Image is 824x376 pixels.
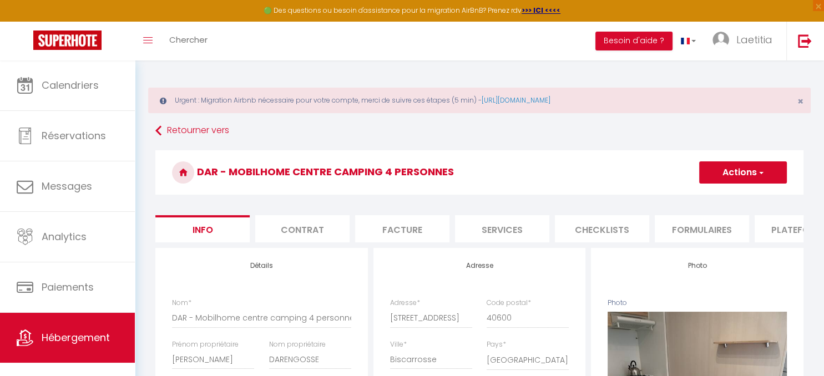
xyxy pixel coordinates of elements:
span: Réservations [42,129,106,143]
span: Paiements [42,280,94,294]
h4: Adresse [390,262,569,270]
a: ... Laetitia [704,22,786,60]
li: Formulaires [655,215,749,242]
li: Facture [355,215,449,242]
a: >>> ICI <<<< [522,6,560,15]
a: [URL][DOMAIN_NAME] [482,95,550,105]
img: Super Booking [33,31,102,50]
span: Analytics [42,230,87,243]
span: Laetitia [736,33,772,47]
li: Info [155,215,250,242]
button: Actions [699,161,787,184]
button: Besoin d'aide ? [595,32,673,50]
label: Photo [608,298,627,308]
a: Retourner vers [155,121,803,141]
span: Calendriers [42,78,99,92]
li: Contrat [255,215,350,242]
img: ... [712,32,729,48]
h4: Détails [172,262,351,270]
button: Close [797,96,803,106]
label: Ville [390,339,407,350]
li: Checklists [555,215,649,242]
h4: Photo [608,262,787,270]
div: Urgent : Migration Airbnb nécessaire pour votre compte, merci de suivre ces étapes (5 min) - [148,88,811,113]
li: Services [455,215,549,242]
label: Code postal [487,298,531,308]
h3: DAR - Mobilhome centre camping 4 personnes [155,150,803,195]
a: Chercher [161,22,216,60]
label: Nom [172,298,191,308]
span: Hébergement [42,331,110,344]
img: logout [798,34,812,48]
span: × [797,94,803,108]
label: Adresse [390,298,420,308]
span: Chercher [169,34,208,45]
label: Nom propriétaire [269,339,326,350]
span: Messages [42,179,92,193]
label: Pays [487,339,506,350]
label: Prénom propriétaire [172,339,239,350]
